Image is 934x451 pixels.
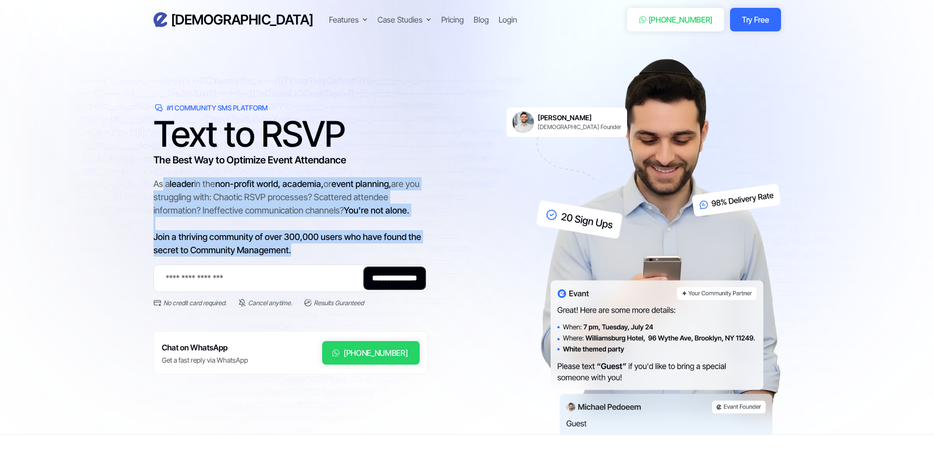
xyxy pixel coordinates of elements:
a: Try Free [730,8,781,31]
a: [PERSON_NAME][DEMOGRAPHIC_DATA] Founder [506,107,627,137]
a: Pricing [441,14,464,26]
div: Get a fast reply via WhatsApp [162,355,248,365]
div: Features [329,14,359,26]
a: Login [499,14,517,26]
span: non-profit world, academia, [215,179,324,189]
div: [PHONE_NUMBER] [344,347,408,359]
div: Results Guranteed [314,298,364,308]
a: [PHONE_NUMBER] [322,341,420,365]
h6: Chat on WhatsApp [162,341,248,354]
span: event planning, [331,179,391,189]
div: Features [329,14,368,26]
h6: [PERSON_NAME] [538,113,621,122]
h3: The Best Way to Optimize Event Attendance [153,153,428,167]
div: No credit card required. [163,298,227,308]
div: #1 Community SMS Platform [167,103,268,113]
div: As a in the or are you struggling with: Chaotic RSVP processes? Scattered attendee information? I... [153,177,428,257]
a: [PHONE_NUMBER] [627,8,725,31]
div: [DEMOGRAPHIC_DATA] Founder [538,123,621,131]
span: leader [170,179,194,189]
div: Case Studies [378,14,423,26]
div: Cancel anytime. [248,298,292,308]
h1: Text to RSVP [153,119,428,149]
form: Email Form 2 [153,265,428,308]
h3: [DEMOGRAPHIC_DATA] [171,11,313,28]
a: Blog [474,14,489,26]
span: Join a thriving community of over 300,000 users who have found the secret to Community Management. [153,232,421,255]
div: [PHONE_NUMBER] [649,14,713,26]
div: Case Studies [378,14,431,26]
a: home [153,11,313,28]
span: You're not alone. [344,205,409,215]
